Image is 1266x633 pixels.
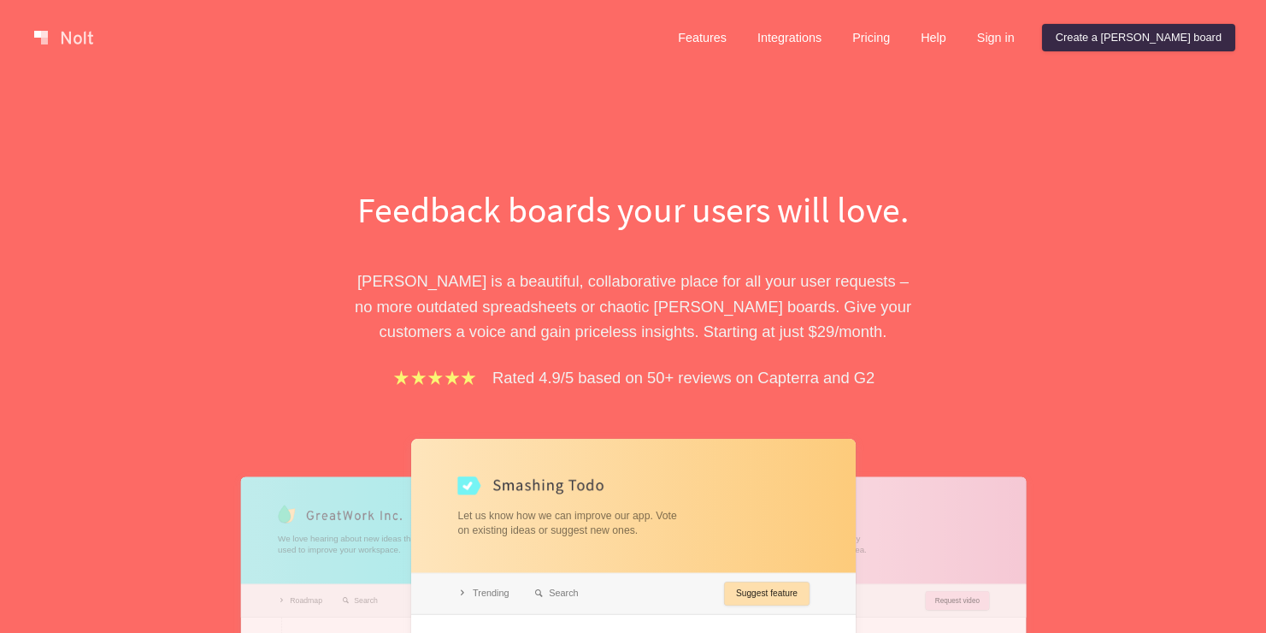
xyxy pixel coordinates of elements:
[963,24,1028,51] a: Sign in
[907,24,960,51] a: Help
[339,185,928,234] h1: Feedback boards your users will love.
[839,24,904,51] a: Pricing
[339,269,928,344] p: [PERSON_NAME] is a beautiful, collaborative place for all your user requests – no more outdated s...
[744,24,835,51] a: Integrations
[392,368,479,387] img: stars.b067e34983.png
[1042,24,1235,51] a: Create a [PERSON_NAME] board
[492,365,874,390] p: Rated 4.9/5 based on 50+ reviews on Capterra and G2
[664,24,740,51] a: Features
